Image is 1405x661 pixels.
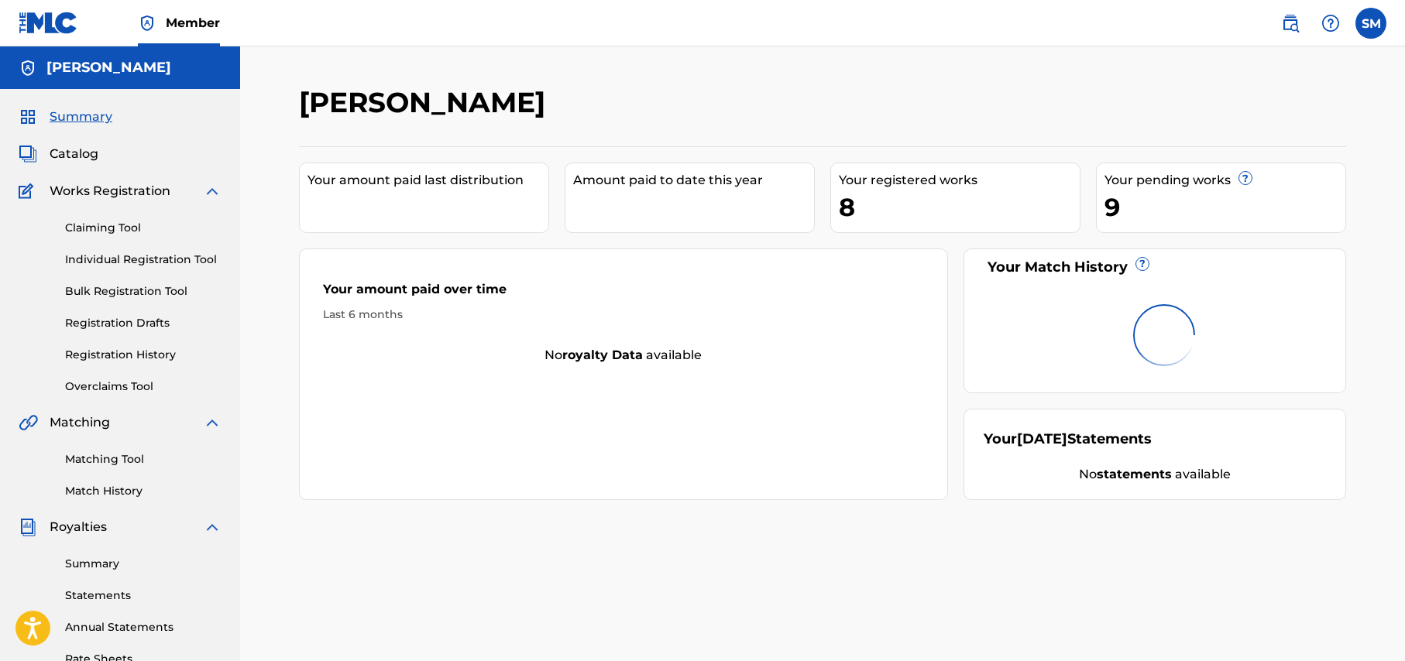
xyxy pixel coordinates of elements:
[65,347,222,363] a: Registration History
[1097,467,1172,481] strong: statements
[65,283,222,300] a: Bulk Registration Tool
[50,518,107,536] span: Royalties
[1239,172,1252,184] span: ?
[1104,171,1345,190] div: Your pending works
[65,619,222,635] a: Annual Statements
[166,14,220,32] span: Member
[203,182,222,200] img: expand
[1104,190,1345,224] div: 9
[984,465,1327,484] div: No available
[1017,430,1067,447] span: [DATE]
[65,220,222,236] a: Claiming Tool
[562,348,643,362] strong: royalty data
[323,280,924,307] div: Your amount paid over time
[203,413,222,432] img: expand
[50,413,110,432] span: Matching
[203,518,222,536] img: expand
[839,171,1080,190] div: Your registered works
[138,14,156,33] img: Top Rightsholder
[984,429,1152,450] div: Your Statements
[19,108,112,126] a: SummarySummary
[65,252,222,268] a: Individual Registration Tool
[307,171,548,190] div: Your amount paid last distribution
[839,190,1080,224] div: 8
[65,378,222,395] a: Overclaims Tool
[323,307,924,323] div: Last 6 months
[1281,14,1300,33] img: search
[19,145,98,163] a: CatalogCatalog
[299,85,553,120] h2: [PERSON_NAME]
[300,346,947,365] div: No available
[19,182,39,200] img: Works Registration
[65,556,222,572] a: Summary
[19,12,78,34] img: MLC Logo
[1136,258,1149,270] span: ?
[1362,429,1405,553] iframe: Resource Center
[65,315,222,331] a: Registration Drafts
[1127,298,1201,372] img: preloader
[19,108,37,126] img: Summary
[1355,8,1386,39] div: User Menu
[984,257,1327,278] div: Your Match History
[1315,8,1346,39] div: Help
[1275,8,1306,39] a: Public Search
[65,451,222,467] a: Matching Tool
[50,182,170,200] span: Works Registration
[50,145,98,163] span: Catalog
[19,518,37,536] img: Royalties
[65,587,222,604] a: Statements
[19,59,37,77] img: Accounts
[65,483,222,499] a: Match History
[573,171,814,190] div: Amount paid to date this year
[1321,14,1340,33] img: help
[19,145,37,163] img: Catalog
[50,108,112,126] span: Summary
[19,413,38,432] img: Matching
[46,59,171,77] h5: SHOHAG MREDHA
